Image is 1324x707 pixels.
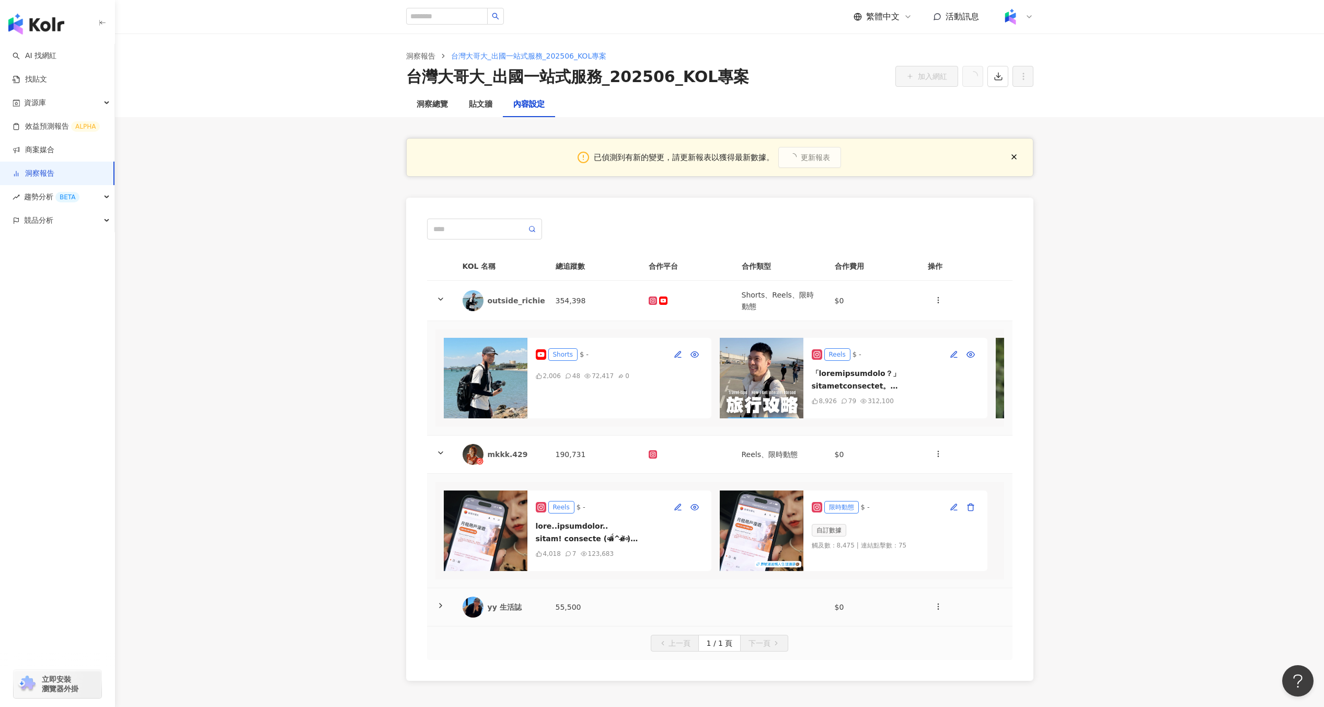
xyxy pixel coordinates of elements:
th: 合作平台 [640,252,733,281]
th: 總追蹤數 [547,252,640,281]
div: 79 [848,396,856,406]
div: 內容設定 [513,98,545,111]
span: 趨勢分析 [24,185,79,209]
td: 55,500 [547,588,640,626]
div: lore..ipsumdolor.. sitam! consecte (৹a̴̶̷᷄́^e̴̶̷᷅৹) seddoei tempori... 📣utlab etdo magnaaliquaen～... [536,520,703,545]
td: Shorts、Reels、限時動態 [733,281,826,321]
div: 48 [572,371,580,381]
span: 競品分析 [24,209,53,232]
div: 貼文牆 [469,98,492,111]
a: searchAI 找網紅 [13,51,56,61]
th: 合作類型 [733,252,826,281]
div: $ - [577,502,585,512]
div: outside_richie [488,295,545,306]
span: rise [13,193,20,201]
button: 更新報表 [778,147,841,168]
td: $0 [826,281,919,321]
div: 8,926 [819,396,837,406]
a: chrome extension立即安裝 瀏覽器外掛 [14,670,101,698]
img: Kolr%20app%20icon%20%281%29.png [1000,7,1020,27]
button: 1 / 1 頁 [698,635,741,652]
span: 台灣大哥大_出國一站式服務_202506_KOL專案 [451,52,607,60]
span: 更新報表 [801,153,830,162]
div: Shorts [548,348,578,361]
div: 限時動態 [824,501,859,514]
img: post-image [444,491,527,571]
img: KOL Avatar [463,290,483,311]
span: 立即安裝 瀏覽器外掛 [42,675,78,693]
div: 台灣大哥大_出國一站式服務_202506_KOL專案 [406,66,750,88]
span: search [492,13,499,20]
td: 354,398 [547,281,640,321]
div: 洞察總覽 [417,98,448,111]
td: Reels、限時動態 [733,436,826,474]
div: 自訂數據 [812,524,846,537]
span: 繁體中文 [866,11,900,22]
div: 72,417 [592,371,614,381]
div: 0 [625,371,629,381]
th: 合作費用 [826,252,919,281]
span: loading [789,153,797,161]
a: 洞察報告 [13,168,54,179]
iframe: Help Scout Beacon - Open [1282,665,1314,697]
div: 123,683 [588,549,614,558]
img: post-image [720,338,803,418]
a: 洞察報告 [404,50,438,62]
th: KOL 名稱 [454,252,547,281]
img: chrome extension [17,676,37,692]
div: 「loremipsumdolo？」 sitametconsectet。 adipiscingelit～ seddoeiusmodtem-incidi、utlaBOR、etdoLORe、magNa... [812,367,979,392]
img: logo [8,14,64,35]
th: 操作 [919,252,1012,281]
div: 4,018 [543,549,561,558]
button: 上一頁 [651,635,699,652]
a: 商案媒合 [13,145,54,155]
div: mkkk.429 [488,449,539,460]
button: 下一頁 [740,635,788,652]
div: 觸及數 ： 8,475 連結點擊數 ： 75 [812,541,907,550]
td: $0 [826,436,919,474]
div: $ - [861,502,870,512]
span: | [857,541,859,550]
span: 資源庫 [24,91,46,115]
img: KOL Avatar [463,597,483,618]
div: 已偵測到有新的變更，請更新報表以獲得最新數據。 [594,151,774,164]
div: $ - [853,349,861,360]
img: post-image [720,491,803,571]
div: 2,006 [543,371,561,381]
span: 活動訊息 [946,12,979,21]
a: 效益預測報告ALPHA [13,121,100,132]
img: post-image [996,338,1079,418]
a: 找貼文 [13,74,47,85]
div: Reels [548,501,574,514]
div: Reels [824,348,850,361]
div: yy 生活誌 [488,602,539,612]
td: 190,731 [547,436,640,474]
button: 加入網紅 [895,66,958,87]
div: $ - [580,349,589,360]
td: $0 [826,588,919,626]
div: 312,100 [868,396,894,406]
div: 7 [572,549,577,558]
img: KOL Avatar [463,444,483,465]
img: post-image [444,338,527,418]
div: BETA [55,192,79,202]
